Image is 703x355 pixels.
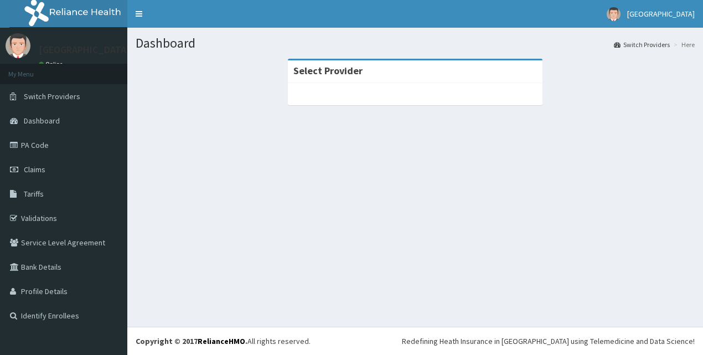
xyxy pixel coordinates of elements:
strong: Copyright © 2017 . [136,336,247,346]
span: Claims [24,164,45,174]
span: Tariffs [24,189,44,199]
p: [GEOGRAPHIC_DATA] [39,45,130,55]
a: RelianceHMO [198,336,245,346]
span: Switch Providers [24,91,80,101]
footer: All rights reserved. [127,327,703,355]
a: Switch Providers [614,40,670,49]
span: [GEOGRAPHIC_DATA] [627,9,695,19]
img: User Image [6,33,30,58]
a: Online [39,60,65,68]
li: Here [671,40,695,49]
h1: Dashboard [136,36,695,50]
span: Dashboard [24,116,60,126]
div: Redefining Heath Insurance in [GEOGRAPHIC_DATA] using Telemedicine and Data Science! [402,336,695,347]
strong: Select Provider [293,64,363,77]
img: User Image [607,7,621,21]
